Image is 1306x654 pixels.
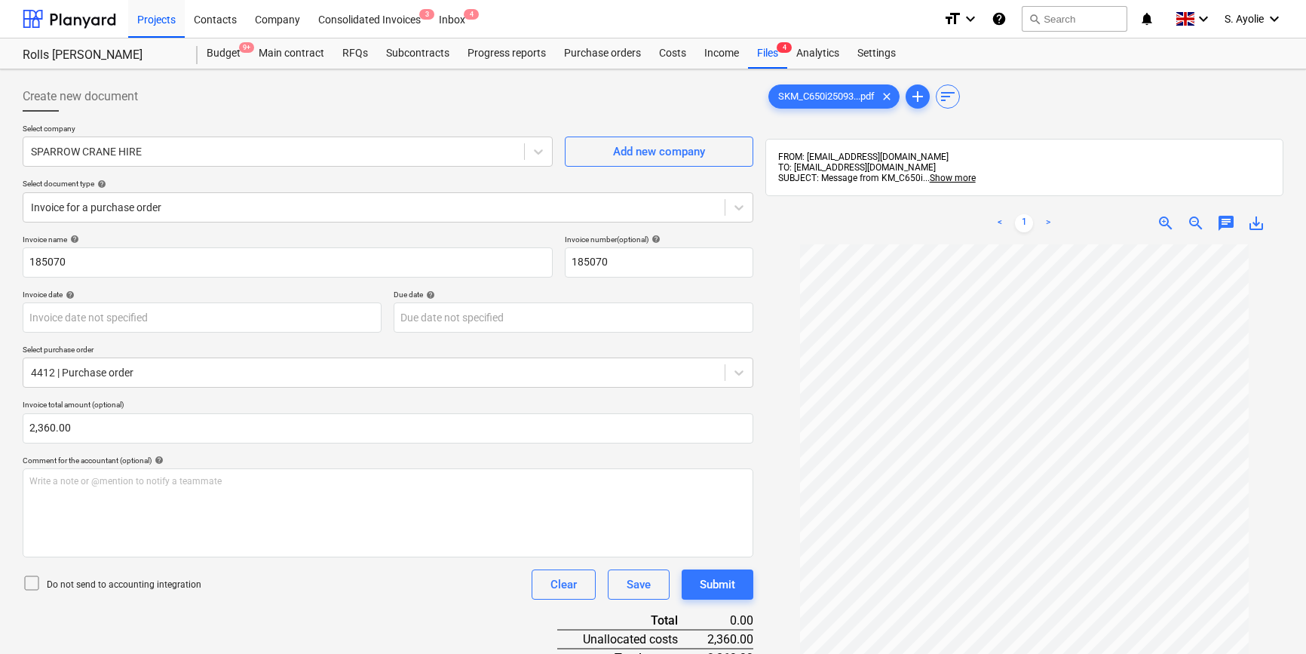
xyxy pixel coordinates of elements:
a: Costs [650,38,695,69]
button: Search [1022,6,1127,32]
span: 4 [464,9,479,20]
div: 2,360.00 [702,630,753,649]
div: Select document type [23,179,753,189]
span: sort [939,88,957,106]
span: S. Ayolie [1225,13,1264,25]
span: zoom_in [1157,214,1175,232]
a: Files4 [748,38,787,69]
span: TO: [EMAIL_ADDRESS][DOMAIN_NAME] [778,162,936,173]
button: Submit [682,570,753,600]
span: search [1029,13,1041,25]
div: Due date [394,290,753,299]
div: Invoice number (optional) [565,235,753,244]
div: Comment for the accountant (optional) [23,456,753,465]
button: Clear [532,570,596,600]
i: format_size [943,10,961,28]
input: Invoice total amount (optional) [23,413,753,444]
div: Budget [198,38,250,69]
div: Total [557,612,703,630]
div: Clear [550,575,577,594]
a: Page 1 is your current page [1015,214,1033,232]
a: Settings [848,38,905,69]
span: help [152,456,164,465]
a: Income [695,38,748,69]
a: Next page [1039,214,1057,232]
div: Rolls [PERSON_NAME] [23,48,179,63]
span: help [648,235,661,244]
div: Save [627,575,651,594]
span: help [67,235,79,244]
a: Purchase orders [555,38,650,69]
input: Due date not specified [394,302,753,333]
div: Files [748,38,787,69]
a: Main contract [250,38,333,69]
a: Subcontracts [377,38,458,69]
span: SKM_C650i25093...pdf [769,91,884,103]
span: help [63,290,75,299]
i: keyboard_arrow_down [1194,10,1212,28]
span: zoom_out [1187,214,1205,232]
i: keyboard_arrow_down [1265,10,1283,28]
span: 3 [419,9,434,20]
i: keyboard_arrow_down [961,10,979,28]
span: FROM: [EMAIL_ADDRESS][DOMAIN_NAME] [778,152,949,162]
input: Invoice number [565,247,753,278]
a: Progress reports [458,38,555,69]
a: Analytics [787,38,848,69]
div: SKM_C650i25093...pdf [768,84,900,109]
button: Add new company [565,137,753,167]
div: Add new company [613,142,705,161]
span: help [94,180,106,189]
span: help [423,290,435,299]
div: Invoice name [23,235,553,244]
span: SUBJECT: Message from KM_C650i [778,173,923,183]
span: save_alt [1247,214,1265,232]
span: add [909,88,927,106]
span: 9+ [239,42,254,53]
span: clear [878,88,896,106]
p: Do not send to accounting integration [47,579,201,591]
span: Create new document [23,88,138,106]
a: Previous page [991,214,1009,232]
i: Knowledge base [992,10,1007,28]
a: Budget9+ [198,38,250,69]
div: 0.00 [702,612,753,630]
p: Invoice total amount (optional) [23,400,753,413]
span: Show more [930,173,976,183]
span: 4 [777,42,792,53]
input: Invoice date not specified [23,302,382,333]
span: ... [923,173,976,183]
a: RFQs [333,38,377,69]
input: Invoice name [23,247,553,278]
p: Select company [23,124,553,137]
p: Select purchase order [23,345,753,358]
div: Submit [700,575,735,594]
span: chat [1217,214,1235,232]
div: Unallocated costs [557,630,703,649]
button: Save [608,570,670,600]
div: Invoice date [23,290,382,299]
i: notifications [1139,10,1154,28]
